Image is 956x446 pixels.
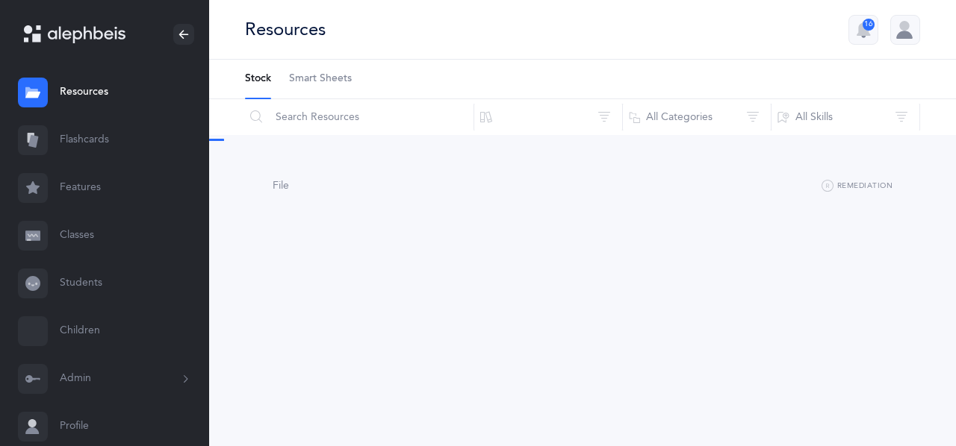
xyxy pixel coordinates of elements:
button: All Skills [771,99,920,135]
span: Smart Sheets [289,72,352,87]
button: 16 [848,15,878,45]
button: All Categories [622,99,772,135]
div: Resources [245,17,326,42]
input: Search Resources [244,99,474,135]
span: File [273,180,289,192]
button: Remediation [822,178,893,195]
div: 16 [863,19,875,31]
